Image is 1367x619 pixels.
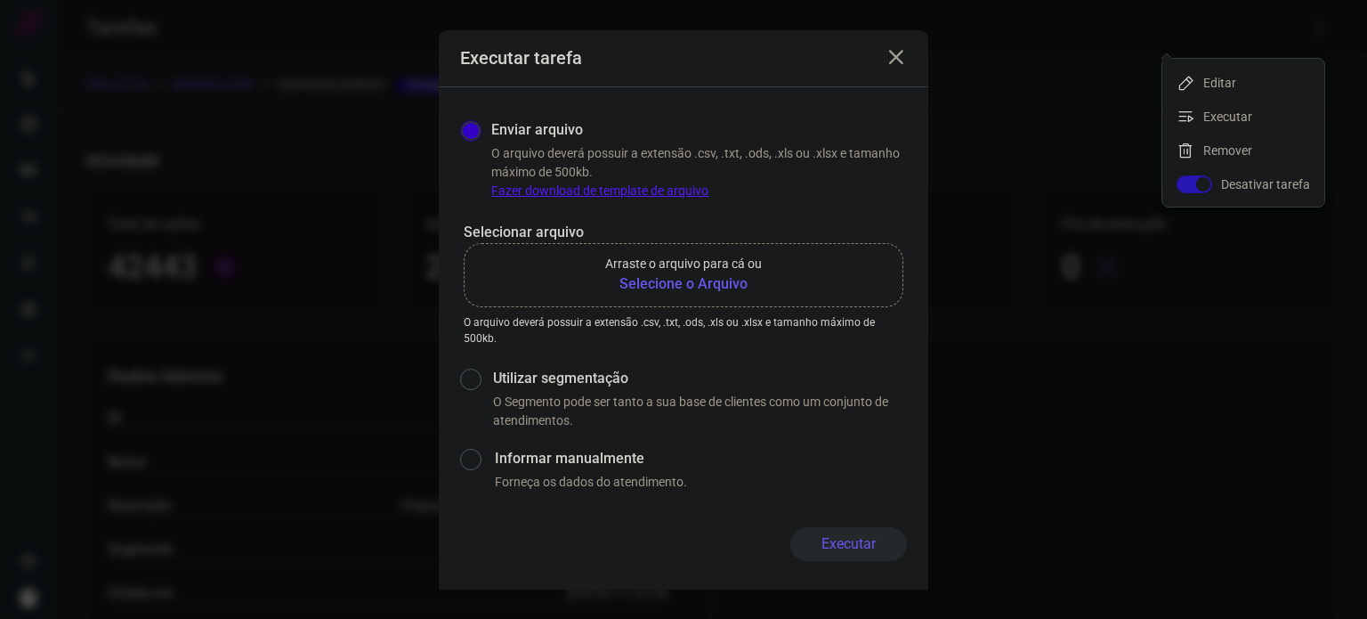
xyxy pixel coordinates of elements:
[491,183,708,198] a: Fazer download de template de arquivo
[495,473,907,492] p: Forneça os dados do atendimento.
[1162,170,1324,199] li: Desativar tarefa
[605,255,762,273] p: Arraste o arquivo para cá ou
[605,273,762,295] b: Selecione o Arquivo
[491,119,583,141] label: Enviar arquivo
[460,47,582,69] h3: Executar tarefa
[790,527,907,561] button: Executar
[493,368,907,389] label: Utilizar segmentação
[464,222,903,243] p: Selecionar arquivo
[464,314,903,346] p: O arquivo deverá possuir a extensão .csv, .txt, .ods, .xls ou .xlsx e tamanho máximo de 500kb.
[493,393,907,430] p: O Segmento pode ser tanto a sua base de clientes como um conjunto de atendimentos.
[1162,102,1324,131] li: Executar
[491,144,907,200] p: O arquivo deverá possuir a extensão .csv, .txt, .ods, .xls ou .xlsx e tamanho máximo de 500kb.
[1162,136,1324,165] li: Remover
[1162,69,1324,97] li: Editar
[495,448,907,469] label: Informar manualmente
